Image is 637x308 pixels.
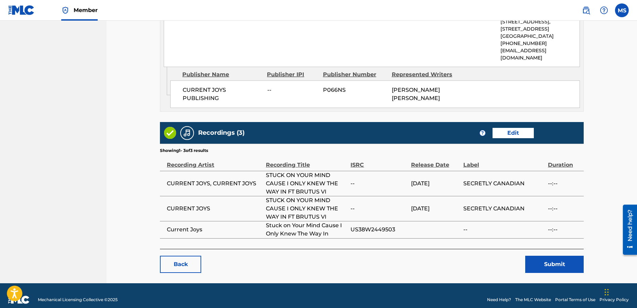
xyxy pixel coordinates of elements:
[463,179,544,188] span: SECRETLY CANADIAN
[266,196,347,221] span: STUCK ON YOUR MIND CAUSE I ONLY KNEW THE WAY IN FT BRUTUS VI
[525,256,584,273] button: Submit
[267,70,317,79] div: Publisher IPI
[267,86,318,94] span: --
[167,154,262,169] div: Recording Artist
[8,5,35,15] img: MLC Logo
[500,40,580,47] p: [PHONE_NUMBER]
[463,205,544,213] span: SECRETLY CANADIAN
[8,296,30,304] img: logo
[167,205,262,213] span: CURRENT JOYS
[597,3,611,17] div: Help
[350,154,407,169] div: ISRC
[411,154,460,169] div: Release Date
[555,297,595,303] a: Portal Terms of Use
[500,25,580,33] p: [STREET_ADDRESS]
[392,87,440,101] span: [PERSON_NAME] [PERSON_NAME]
[266,154,347,169] div: Recording Title
[160,147,208,154] p: Showing 1 - 3 of 3 results
[392,70,455,79] div: Represented Writers
[500,33,580,40] p: [GEOGRAPHIC_DATA]
[463,225,544,234] span: --
[487,297,511,303] a: Need Help?
[500,47,580,62] p: [EMAIL_ADDRESS][DOMAIN_NAME]
[164,127,176,139] img: Valid
[480,130,485,136] span: ?
[579,3,593,17] a: Public Search
[582,6,590,14] img: search
[411,179,460,188] span: [DATE]
[463,154,544,169] div: Label
[515,297,551,303] a: The MLC Website
[266,221,347,238] span: Stuck on Your Mind Cause I Only Knew The Way In
[493,128,534,138] a: Edit
[350,179,407,188] span: --
[548,154,580,169] div: Duration
[160,256,201,273] a: Back
[411,205,460,213] span: [DATE]
[548,205,580,213] span: --:--
[198,129,245,137] h5: Recordings (3)
[618,202,637,257] iframe: Resource Center
[548,179,580,188] span: --:--
[548,225,580,234] span: --:--
[266,171,347,196] span: STUCK ON YOUR MIND CAUSE I ONLY KNEW THE WAY IN FT BRUTUS VI
[182,70,262,79] div: Publisher Name
[350,225,407,234] span: US38W2449503
[603,275,637,308] iframe: Chat Widget
[38,297,118,303] span: Mechanical Licensing Collective © 2025
[600,6,608,14] img: help
[183,129,191,137] img: Recordings
[61,6,69,14] img: Top Rightsholder
[74,6,98,14] span: Member
[615,3,629,17] div: User Menu
[183,86,262,102] span: CURRENT JOYS PUBLISHING
[323,70,387,79] div: Publisher Number
[605,282,609,302] div: Drag
[323,86,387,94] span: P066NS
[600,297,629,303] a: Privacy Policy
[500,18,580,25] p: [STREET_ADDRESS],
[350,205,407,213] span: --
[167,225,262,234] span: Current Joys
[167,179,262,188] span: CURRENT JOYS, CURRENT JOYS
